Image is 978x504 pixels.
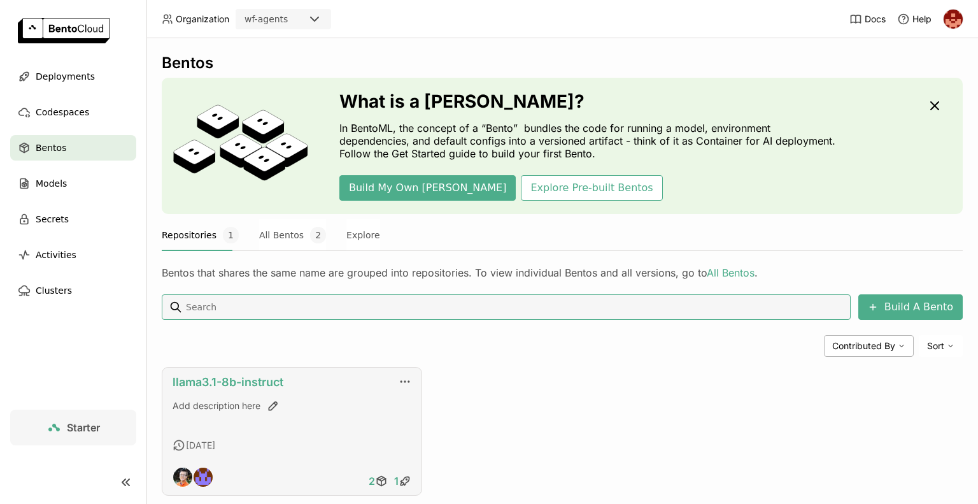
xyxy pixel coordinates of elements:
button: All Bentos [259,219,326,251]
span: Bentos [36,140,66,155]
img: Krishna Paleti [194,468,213,487]
img: prasanth nandanuru [944,10,963,29]
button: Repositories [162,219,239,251]
button: Build A Bento [858,294,963,320]
div: Help [897,13,932,25]
span: Clusters [36,283,72,298]
img: Sean Sheng [173,468,192,487]
a: All Bentos [707,266,755,279]
button: Explore [346,219,380,251]
span: Help [912,13,932,25]
div: Bentos [162,54,963,73]
a: Clusters [10,278,136,303]
a: Docs [849,13,886,25]
button: Explore Pre-built Bentos [521,175,662,201]
span: Deployments [36,69,95,84]
p: In BentoML, the concept of a “Bento” bundles the code for running a model, environment dependenci... [339,122,842,160]
a: Models [10,171,136,196]
a: llama3.1-8b-instruct [173,375,283,389]
img: cover onboarding [172,104,309,188]
div: Add description here [173,400,411,412]
a: Codespaces [10,99,136,125]
span: Organization [176,13,229,25]
span: Models [36,176,67,191]
span: [DATE] [186,440,215,451]
span: Sort [927,340,944,352]
span: Docs [865,13,886,25]
span: Codespaces [36,104,89,120]
span: 1 [394,475,399,487]
a: Secrets [10,206,136,232]
div: wf-agents [244,13,288,25]
span: Activities [36,247,76,263]
a: Activities [10,242,136,268]
input: Selected wf-agents. [289,13,290,26]
span: Contributed By [832,340,895,352]
input: Search [185,297,846,317]
span: Secrets [36,212,69,227]
div: Bentos that shares the same name are grouped into repositories. To view individual Bentos and all... [162,266,963,279]
span: Starter [67,421,100,434]
a: 1 [391,468,415,494]
img: logo [18,18,110,43]
span: 2 [369,475,375,487]
h3: What is a [PERSON_NAME]? [339,91,842,112]
a: 2 [365,468,391,494]
a: Deployments [10,64,136,89]
a: Bentos [10,135,136,161]
div: Sort [919,335,963,357]
div: Contributed By [824,335,914,357]
a: Starter [10,410,136,445]
span: 2 [310,227,326,243]
span: 1 [223,227,239,243]
button: Build My Own [PERSON_NAME] [339,175,516,201]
